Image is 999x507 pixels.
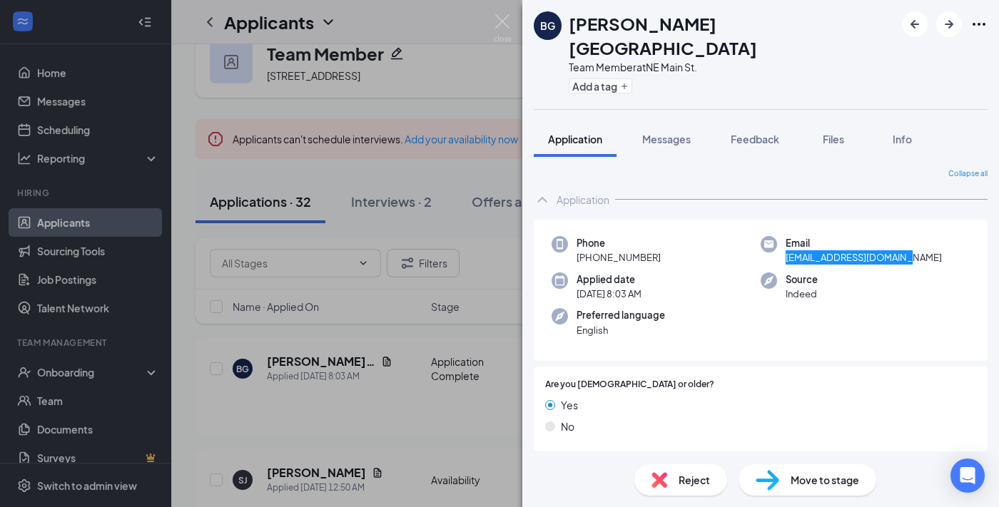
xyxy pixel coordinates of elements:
svg: Ellipses [970,16,988,33]
span: [DATE] 8:03 AM [577,287,642,301]
svg: Plus [620,82,629,91]
span: Applied date [577,272,642,287]
span: [PHONE_NUMBER] [577,250,661,265]
span: Move to stage [791,472,859,488]
svg: ArrowLeftNew [906,16,923,33]
span: Source [786,272,818,287]
span: Indeed [786,287,818,301]
h1: [PERSON_NAME][GEOGRAPHIC_DATA] [569,11,895,60]
span: Preferred language [577,308,665,322]
div: BG [540,19,555,33]
span: Email [786,236,942,250]
div: Application [557,193,609,207]
div: Team Member at NE Main St. [569,60,895,74]
button: ArrowRight [936,11,962,37]
button: PlusAdd a tag [569,78,632,93]
button: ArrowLeftNew [902,11,928,37]
span: Files [823,133,844,145]
span: Yes [561,397,578,413]
svg: ArrowRight [940,16,958,33]
span: Application [548,133,602,145]
span: Are you [DEMOGRAPHIC_DATA] or older? [545,378,714,391]
svg: ChevronUp [534,191,551,208]
span: No [561,419,574,434]
span: Messages [642,133,691,145]
span: English [577,323,665,337]
span: Info [893,133,912,145]
span: Reject [679,472,710,488]
span: Feedback [731,133,779,145]
span: [EMAIL_ADDRESS][DOMAIN_NAME] [786,250,942,265]
span: Phone [577,236,661,250]
div: Open Intercom Messenger [950,459,985,493]
span: Collapse all [948,168,988,180]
